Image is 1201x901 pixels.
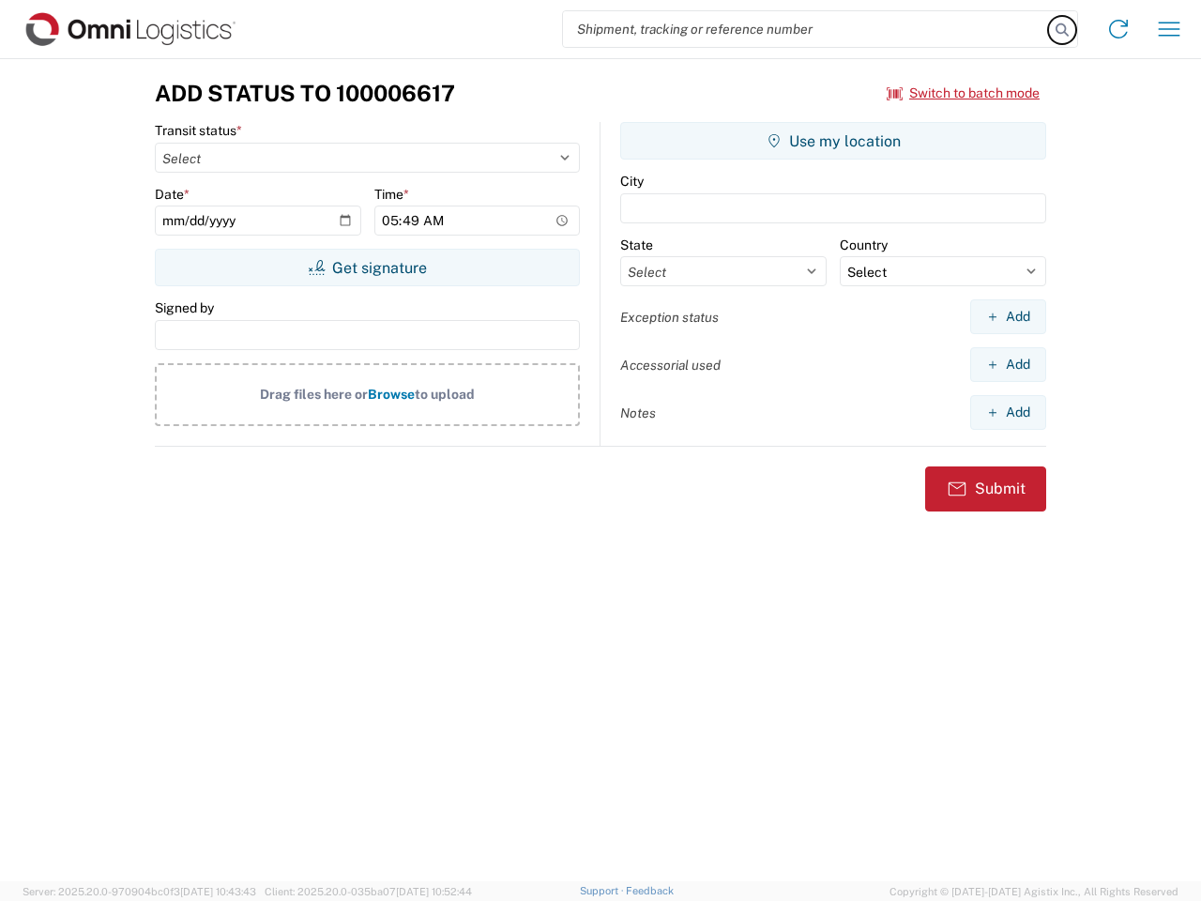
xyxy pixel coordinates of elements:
[265,886,472,897] span: Client: 2025.20.0-035ba07
[925,466,1046,512] button: Submit
[840,237,888,253] label: Country
[415,387,475,402] span: to upload
[374,186,409,203] label: Time
[155,249,580,286] button: Get signature
[368,387,415,402] span: Browse
[626,885,674,896] a: Feedback
[260,387,368,402] span: Drag files here or
[970,395,1046,430] button: Add
[155,186,190,203] label: Date
[887,78,1040,109] button: Switch to batch mode
[620,173,644,190] label: City
[970,299,1046,334] button: Add
[155,122,242,139] label: Transit status
[970,347,1046,382] button: Add
[580,885,627,896] a: Support
[563,11,1049,47] input: Shipment, tracking or reference number
[155,299,214,316] label: Signed by
[396,886,472,897] span: [DATE] 10:52:44
[155,80,455,107] h3: Add Status to 100006617
[180,886,256,897] span: [DATE] 10:43:43
[889,883,1178,900] span: Copyright © [DATE]-[DATE] Agistix Inc., All Rights Reserved
[620,309,719,326] label: Exception status
[620,405,656,421] label: Notes
[620,122,1046,160] button: Use my location
[23,886,256,897] span: Server: 2025.20.0-970904bc0f3
[620,357,721,374] label: Accessorial used
[620,237,653,253] label: State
